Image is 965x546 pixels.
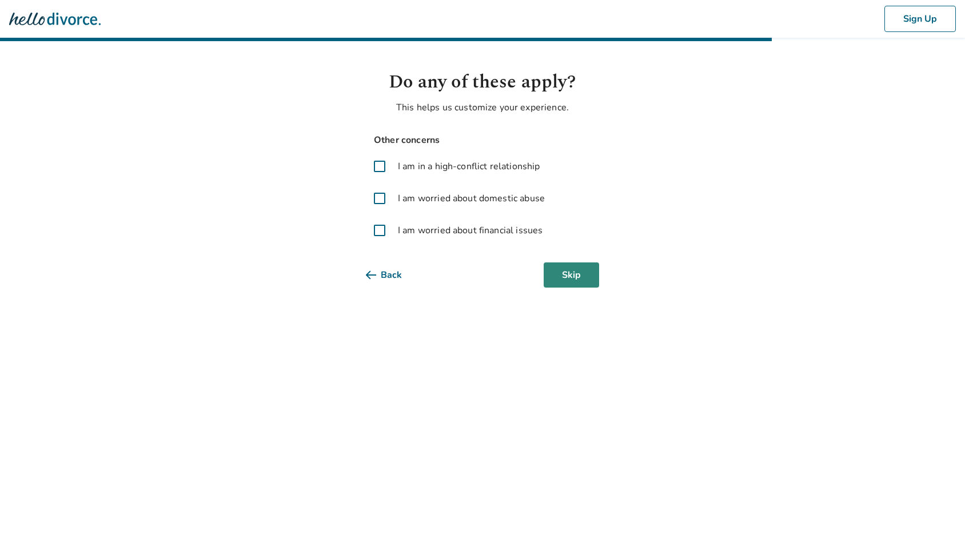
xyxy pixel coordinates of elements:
[398,192,545,205] span: I am worried about domestic abuse
[544,262,599,288] button: Skip
[366,133,599,148] span: Other concerns
[366,262,420,288] button: Back
[884,6,956,32] button: Sign Up
[9,7,101,30] img: Hello Divorce Logo
[366,101,599,114] p: This helps us customize your experience.
[908,491,965,546] iframe: Chat Widget
[398,224,543,237] span: I am worried about financial issues
[366,69,599,96] h1: Do any of these apply?
[398,160,540,173] span: I am in a high-conflict relationship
